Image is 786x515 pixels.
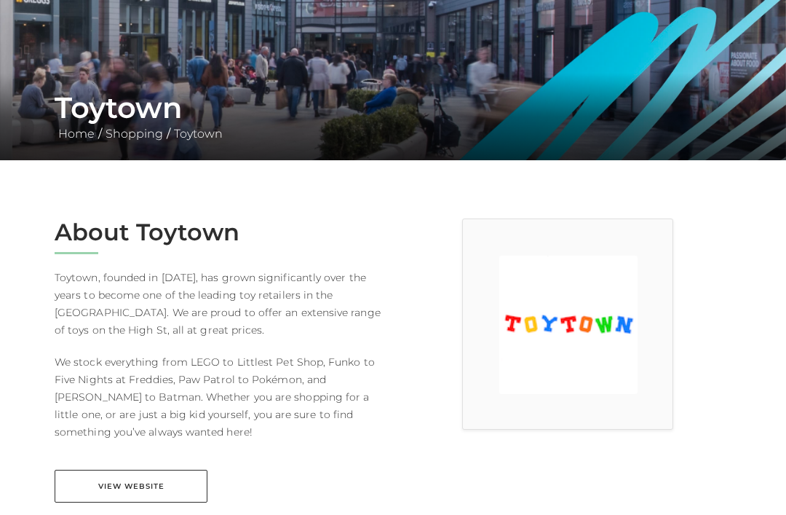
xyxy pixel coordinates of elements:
div: / / [44,91,742,144]
a: Shopping [102,127,167,141]
a: Toytown [170,127,226,141]
h1: Toytown [55,91,731,126]
a: Home [55,127,98,141]
p: We stock everything from LEGO to Littlest Pet Shop, Funko to Five Nights at Freddies, Paw Patrol ... [55,354,382,441]
h2: About Toytown [55,219,382,247]
p: Toytown, founded in [DATE], has grown significantly over the years to become one of the leading t... [55,270,382,339]
a: View Website [55,471,207,503]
